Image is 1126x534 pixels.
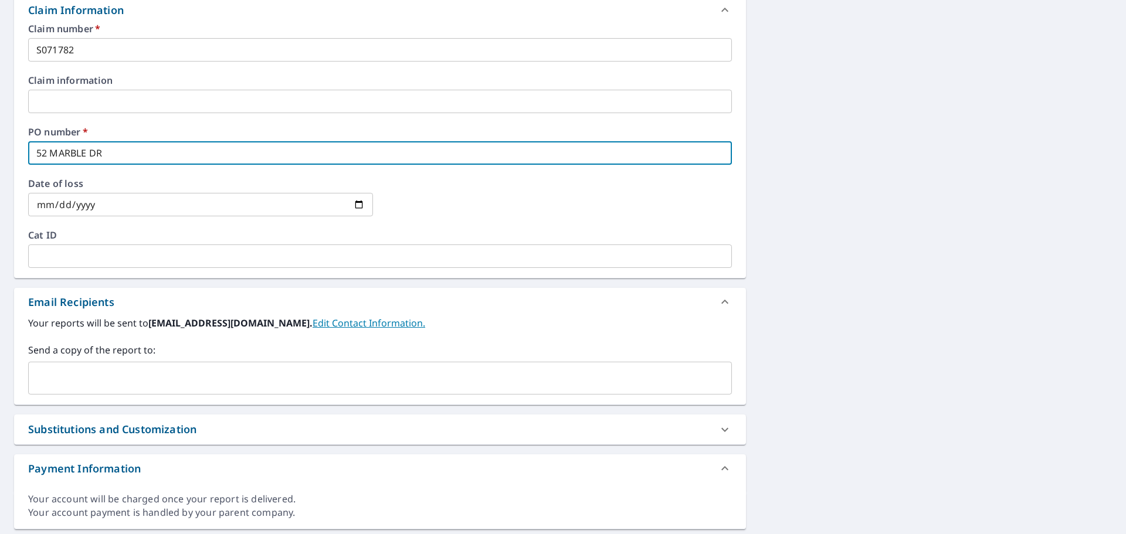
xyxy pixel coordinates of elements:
label: Date of loss [28,179,373,188]
b: [EMAIL_ADDRESS][DOMAIN_NAME]. [148,317,313,329]
label: Your reports will be sent to [28,316,732,330]
label: PO number [28,127,732,137]
a: EditContactInfo [313,317,425,329]
label: Claim information [28,76,732,85]
div: Your account will be charged once your report is delivered. [28,492,732,506]
div: Substitutions and Customization [28,421,196,437]
div: Substitutions and Customization [14,414,746,444]
label: Send a copy of the report to: [28,343,732,357]
div: Claim Information [28,2,124,18]
div: Payment Information [28,461,141,477]
div: Email Recipients [28,294,114,310]
div: Payment Information [14,454,746,482]
div: Your account payment is handled by your parent company. [28,506,732,519]
label: Cat ID [28,230,732,240]
div: Email Recipients [14,288,746,316]
label: Claim number [28,24,732,33]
